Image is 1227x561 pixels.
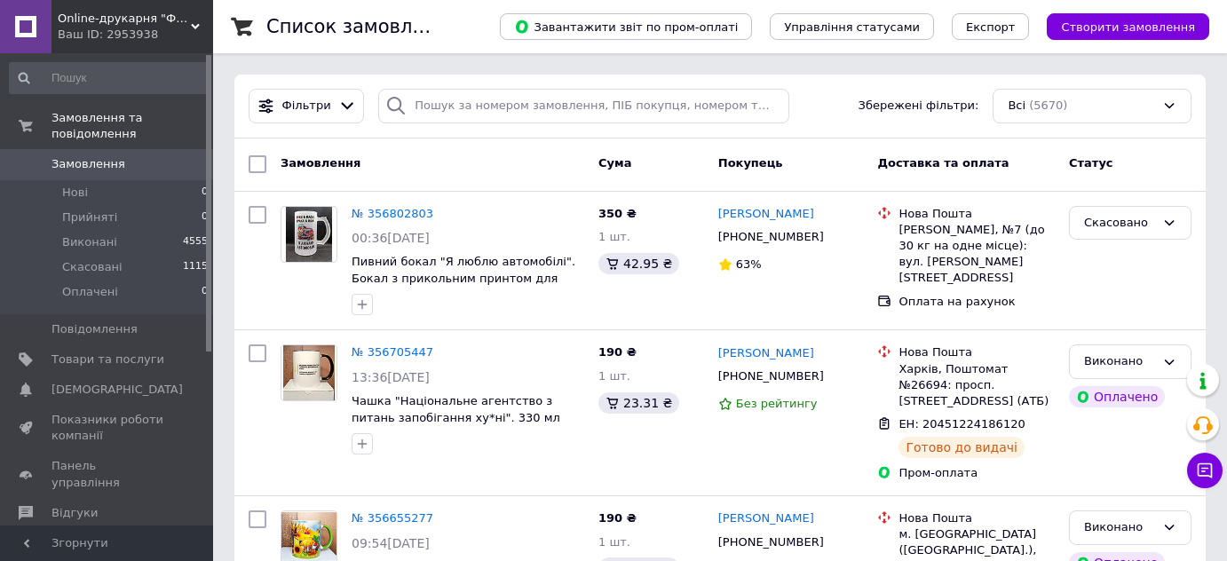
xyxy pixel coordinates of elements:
a: № 356705447 [352,345,433,359]
span: Виконані [62,234,117,250]
span: Збережені фільтри: [859,98,979,115]
a: [PERSON_NAME] [718,206,814,223]
div: Нова Пошта [898,510,1055,526]
span: Cума [598,156,631,170]
span: Замовлення [51,156,125,172]
span: Показники роботи компанії [51,412,164,444]
span: 0 [202,185,208,201]
div: Виконано [1084,518,1155,537]
span: Експорт [966,20,1016,34]
div: Ваш ID: 2953938 [58,27,213,43]
input: Пошук [9,62,210,94]
span: Завантажити звіт по пром-оплаті [514,19,738,35]
div: Нова Пошта [898,206,1055,222]
span: 4555 [183,234,208,250]
span: Замовлення та повідомлення [51,110,213,142]
div: Оплата на рахунок [898,294,1055,310]
a: Фото товару [281,206,337,263]
span: 190 ₴ [598,511,637,525]
span: Оплачені [62,284,118,300]
img: Фото товару [283,345,335,400]
span: Покупець [718,156,783,170]
span: Без рейтингу [736,397,818,410]
span: Створити замовлення [1061,20,1195,34]
a: Пивний бокал "Я люблю автомобілі". Бокал з прикольним принтом для автолюбителя. 500 мл [352,255,575,301]
button: Чат з покупцем [1187,453,1223,488]
span: 1 шт. [598,535,630,549]
span: 350 ₴ [598,207,637,220]
div: Скасовано [1084,214,1155,233]
span: Управління статусами [784,20,920,34]
span: 0 [202,284,208,300]
button: Управління статусами [770,13,934,40]
span: 1115 [183,259,208,275]
a: [PERSON_NAME] [718,345,814,362]
span: ЕН: 20451224186120 [898,417,1025,431]
span: Всі [1008,98,1025,115]
a: Фото товару [281,344,337,401]
img: Фото товару [286,207,331,262]
div: Харків, Поштомат №26694: просп. [STREET_ADDRESS] (АТБ) [898,361,1055,410]
a: № 356802803 [352,207,433,220]
div: Нова Пошта [898,344,1055,360]
span: Товари та послуги [51,352,164,367]
span: Повідомлення [51,321,138,337]
span: Скасовані [62,259,123,275]
span: 0 [202,209,208,225]
button: Завантажити звіт по пром-оплаті [500,13,752,40]
div: 23.31 ₴ [598,392,679,414]
span: [PHONE_NUMBER] [718,535,824,549]
input: Пошук за номером замовлення, ПІБ покупця, номером телефону, Email, номером накладної [378,89,789,123]
span: Online-друкарня "Формат плюс". ФОП Короткевич С.О. [58,11,191,27]
span: Замовлення [281,156,360,170]
span: 190 ₴ [598,345,637,359]
span: Відгуки [51,505,98,521]
div: Оплачено [1069,386,1165,407]
span: Фільтри [282,98,331,115]
div: Виконано [1084,352,1155,371]
span: 63% [736,257,762,271]
span: [PHONE_NUMBER] [718,369,824,383]
a: Чашка "Національне агентство з питань запобігання ху*ні". 330 мл Чашка с приколом для дорослих [352,394,560,440]
span: Панель управління [51,458,164,490]
span: 1 шт. [598,230,630,243]
span: Прийняті [62,209,117,225]
span: 13:36[DATE] [352,370,430,384]
span: 1 шт. [598,369,630,383]
button: Експорт [952,13,1030,40]
span: Доставка та оплата [877,156,1009,170]
span: 00:36[DATE] [352,231,430,245]
a: [PERSON_NAME] [718,510,814,527]
span: Нові [62,185,88,201]
span: 09:54[DATE] [352,536,430,550]
a: № 356655277 [352,511,433,525]
span: [DEMOGRAPHIC_DATA] [51,382,183,398]
a: Створити замовлення [1029,20,1209,33]
span: [PHONE_NUMBER] [718,230,824,243]
button: Створити замовлення [1047,13,1209,40]
div: Готово до видачі [898,437,1025,458]
span: Статус [1069,156,1113,170]
h1: Список замовлень [266,16,447,37]
div: 42.95 ₴ [598,253,679,274]
span: (5670) [1029,99,1067,112]
div: [PERSON_NAME], №7 (до 30 кг на одне місце): вул. [PERSON_NAME][STREET_ADDRESS] [898,222,1055,287]
div: Пром-оплата [898,465,1055,481]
